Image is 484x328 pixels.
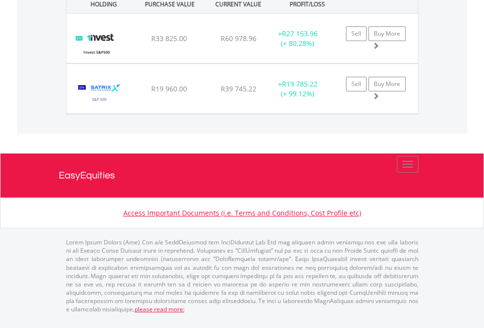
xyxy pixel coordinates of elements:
img: TFSA.ETF500.png [71,26,121,61]
a: Buy More [369,26,406,41]
span: R19 960.00 [151,84,187,93]
div: + (+ 80.28%) [267,29,328,48]
div: + (+ 99.12%) [267,79,328,99]
a: please read more: [135,305,184,313]
span: R27 153.96 [282,29,318,38]
img: TFSA.STX500.png [71,76,128,111]
a: Sell [346,77,367,91]
p: Lorem Ipsum Dolors (Ame) Con a/e SeddOeiusmod tem InciDiduntut Lab Etd mag aliquaen admin veniamq... [66,238,418,313]
a: Access Important Documents (i.e. Terms and Conditions, Cost Profile etc) [123,208,361,218]
span: R39 745.22 [221,84,256,93]
a: Sell [346,26,367,41]
span: R60 978.96 [221,34,256,43]
span: R19 785.22 [282,79,318,88]
span: R33 825.00 [151,34,187,43]
a: Buy More [369,77,406,91]
a: EasyEquities [59,153,426,197]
